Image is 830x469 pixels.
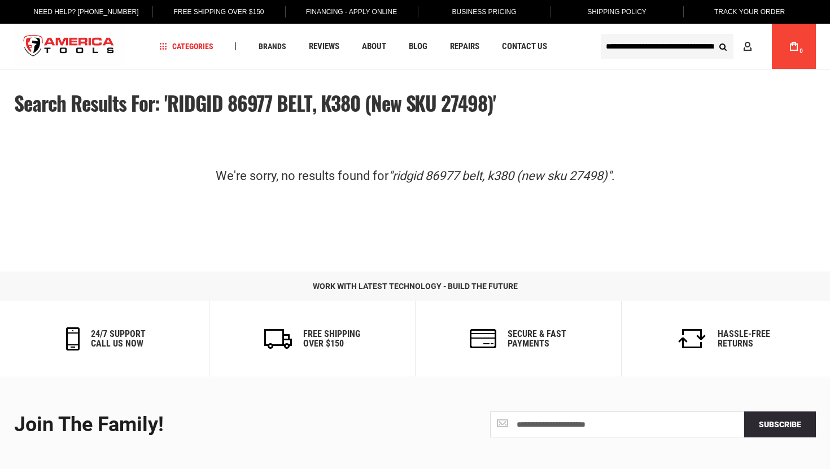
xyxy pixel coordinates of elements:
[508,329,566,349] h6: secure & fast payments
[497,39,552,54] a: Contact Us
[175,163,655,190] div: We're sorry, no results found for .
[303,329,360,349] h6: Free Shipping Over $150
[388,169,611,183] em: "ridgid 86977 belt, k380 (new sku 27498)"
[254,39,291,54] a: Brands
[259,42,286,50] span: Brands
[450,42,479,51] span: Repairs
[154,39,219,54] a: Categories
[587,8,646,16] span: Shipping Policy
[783,24,805,69] a: 0
[14,25,124,68] a: store logo
[91,329,146,349] h6: 24/7 support call us now
[502,42,547,51] span: Contact Us
[744,411,816,437] button: Subscribe
[759,420,801,429] span: Subscribe
[445,39,484,54] a: Repairs
[304,39,344,54] a: Reviews
[800,48,803,54] span: 0
[14,88,496,117] span: Search results for: 'RIDGID 86977 BELT, K380 (new SKU 27498)'
[14,25,124,68] img: America Tools
[712,36,733,57] button: Search
[159,42,213,50] span: Categories
[409,42,427,51] span: Blog
[362,42,386,51] span: About
[718,329,770,349] h6: Hassle-Free Returns
[404,39,433,54] a: Blog
[357,39,391,54] a: About
[309,42,339,51] span: Reviews
[14,414,407,436] div: Join the Family!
